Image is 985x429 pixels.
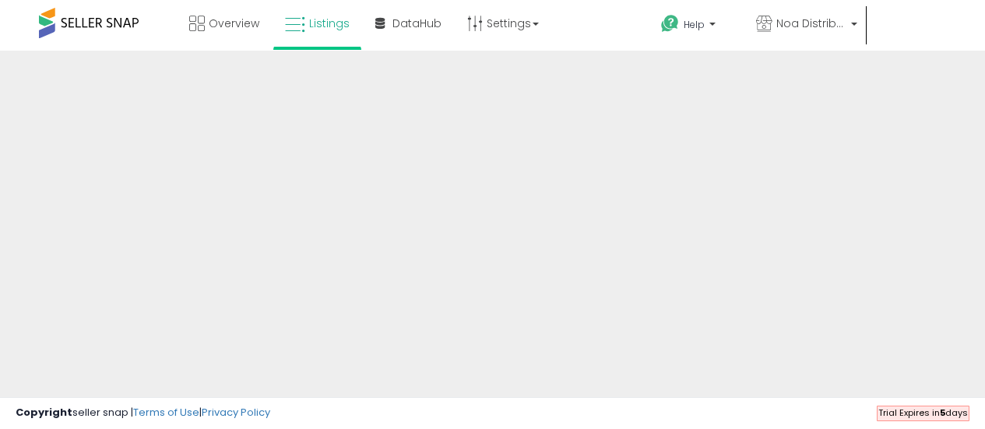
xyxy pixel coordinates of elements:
[16,406,270,420] div: seller snap | |
[684,18,705,31] span: Help
[649,2,742,51] a: Help
[776,16,846,31] span: Noa Distribution
[16,405,72,420] strong: Copyright
[660,14,680,33] i: Get Help
[878,406,968,419] span: Trial Expires in days
[309,16,350,31] span: Listings
[209,16,259,31] span: Overview
[202,405,270,420] a: Privacy Policy
[940,406,945,419] b: 5
[133,405,199,420] a: Terms of Use
[392,16,441,31] span: DataHub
